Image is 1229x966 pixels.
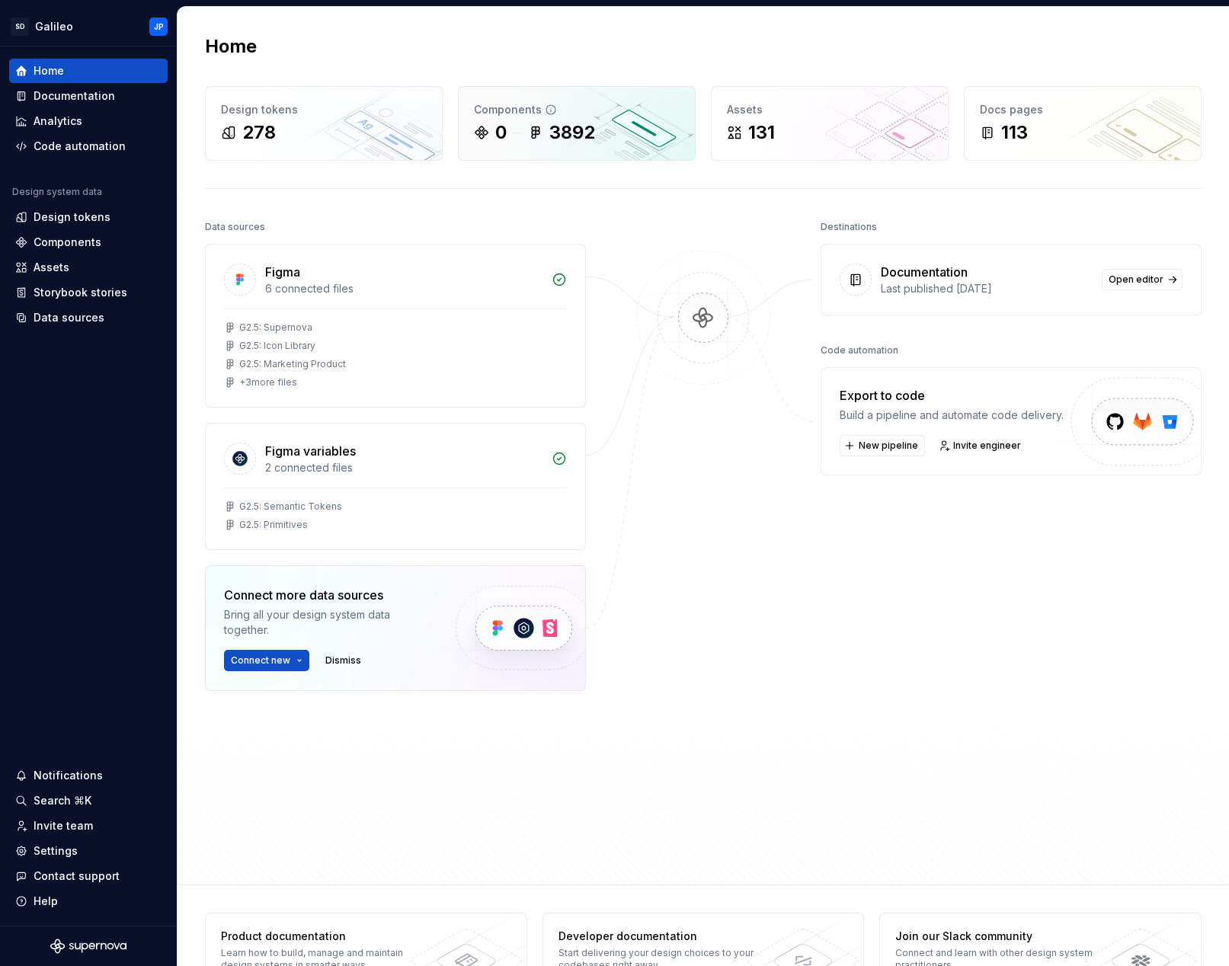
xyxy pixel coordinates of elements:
[221,102,427,117] div: Design tokens
[35,19,73,34] div: Galileo
[34,285,127,300] div: Storybook stories
[224,586,430,604] div: Connect more data sources
[748,120,775,145] div: 131
[239,340,315,352] div: G2.5: Icon Library
[964,86,1202,161] a: Docs pages113
[859,440,918,452] span: New pipeline
[34,818,93,833] div: Invite team
[12,186,102,198] div: Design system data
[239,519,308,531] div: G2.5: Primitives
[34,210,110,225] div: Design tokens
[9,889,168,913] button: Help
[9,59,168,83] a: Home
[265,281,542,296] div: 6 connected files
[1102,269,1183,290] a: Open editor
[34,310,104,325] div: Data sources
[9,255,168,280] a: Assets
[821,216,877,238] div: Destinations
[239,358,346,370] div: G2.5: Marketing Product
[265,263,300,281] div: Figma
[9,109,168,133] a: Analytics
[34,114,82,129] div: Analytics
[9,205,168,229] a: Design tokens
[34,260,69,275] div: Assets
[881,281,1093,296] div: Last published [DATE]
[34,793,91,808] div: Search ⌘K
[9,763,168,788] button: Notifications
[9,814,168,838] a: Invite team
[711,86,949,161] a: Assets131
[34,235,101,250] div: Components
[242,120,276,145] div: 278
[840,386,1064,405] div: Export to code
[821,340,898,361] div: Code automation
[34,894,58,909] div: Help
[224,607,430,638] div: Bring all your design system data together.
[34,768,103,783] div: Notifications
[34,88,115,104] div: Documentation
[1109,273,1163,286] span: Open editor
[205,423,586,550] a: Figma variables2 connected filesG2.5: Semantic TokensG2.5: Primitives
[549,120,595,145] div: 3892
[9,305,168,330] a: Data sources
[474,102,680,117] div: Components
[9,864,168,888] button: Contact support
[205,244,586,408] a: Figma6 connected filesG2.5: SupernovaG2.5: Icon LibraryG2.5: Marketing Product+3more files
[895,929,1106,944] div: Join our Slack community
[1001,120,1028,145] div: 113
[9,230,168,254] a: Components
[3,10,174,43] button: SDGalileoJP
[34,63,64,78] div: Home
[9,84,168,108] a: Documentation
[224,650,309,671] button: Connect new
[239,501,342,513] div: G2.5: Semantic Tokens
[231,654,290,667] span: Connect new
[265,460,542,475] div: 2 connected files
[9,134,168,158] a: Code automation
[221,929,431,944] div: Product documentation
[11,18,29,36] div: SD
[34,139,126,154] div: Code automation
[953,440,1021,452] span: Invite engineer
[980,102,1186,117] div: Docs pages
[727,102,933,117] div: Assets
[458,86,696,161] a: Components03892
[881,263,968,281] div: Documentation
[205,216,265,238] div: Data sources
[495,120,507,145] div: 0
[265,442,356,460] div: Figma variables
[154,21,164,33] div: JP
[239,376,297,389] div: + 3 more files
[318,650,368,671] button: Dismiss
[558,929,769,944] div: Developer documentation
[9,280,168,305] a: Storybook stories
[9,788,168,813] button: Search ⌘K
[325,654,361,667] span: Dismiss
[840,408,1064,423] div: Build a pipeline and automate code delivery.
[34,843,78,859] div: Settings
[9,839,168,863] a: Settings
[205,34,257,59] h2: Home
[34,868,120,884] div: Contact support
[934,435,1028,456] a: Invite engineer
[239,321,312,334] div: G2.5: Supernova
[205,86,443,161] a: Design tokens278
[840,435,925,456] button: New pipeline
[50,939,126,954] svg: Supernova Logo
